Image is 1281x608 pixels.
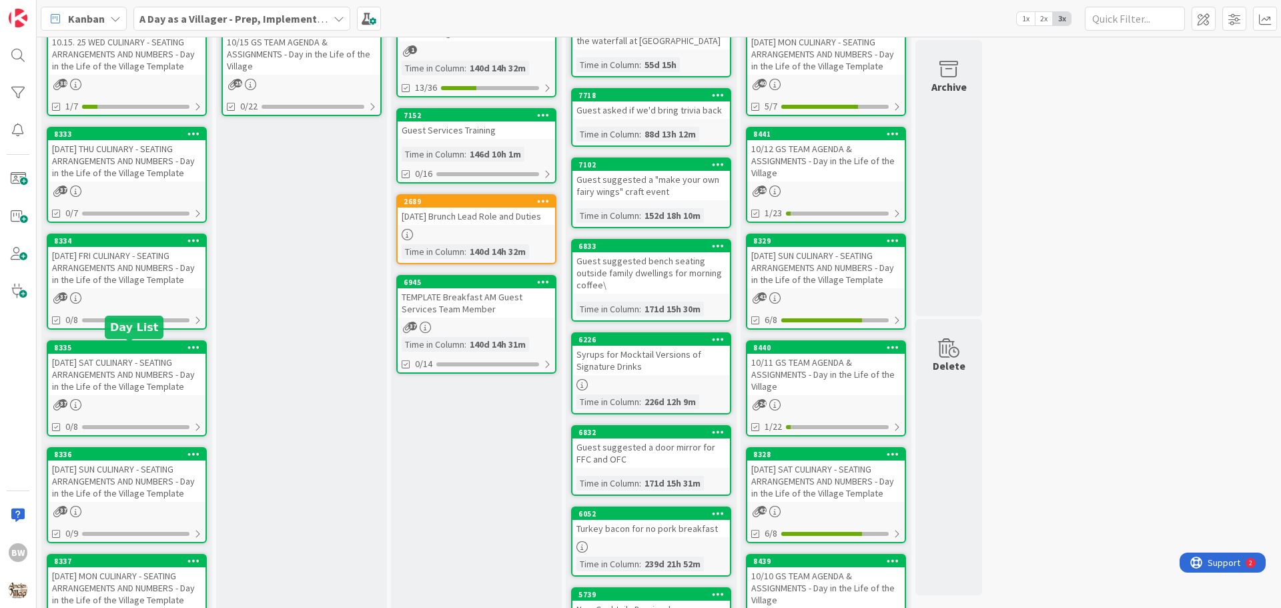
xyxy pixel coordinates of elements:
[48,235,205,288] div: 8334[DATE] FRI CULINARY - SEATING ARRANGEMENTS AND NUMBERS - Day in the Life of the Village Template
[765,527,777,541] span: 6/8
[48,140,205,182] div: [DATE] THU CULINARY - SEATING ARRANGEMENTS AND NUMBERS - Day in the Life of the Village Template
[68,11,105,27] span: Kanban
[572,508,730,537] div: 6052Turkey bacon for no pork breakfast
[398,288,555,318] div: TEMPLATE Breakfast AM Guest Services Team Member
[578,428,730,437] div: 6832
[578,509,730,519] div: 6052
[639,57,641,72] span: :
[758,79,767,87] span: 40
[54,557,205,566] div: 8337
[466,244,529,259] div: 140d 14h 32m
[747,140,905,182] div: 10/12 GS TEAM AGENDA & ASSIGNMENTS - Day in the Life of the Village
[641,557,704,571] div: 239d 21h 52m
[464,147,466,162] span: :
[398,208,555,225] div: [DATE] Brunch Lead Role and Duties
[639,557,641,571] span: :
[576,394,639,409] div: Time in Column
[639,127,641,141] span: :
[464,337,466,352] span: :
[59,292,67,301] span: 37
[753,343,905,352] div: 8440
[9,9,27,27] img: Visit kanbanzone.com
[639,208,641,223] span: :
[59,506,67,515] span: 37
[572,589,730,601] div: 5739
[641,394,699,409] div: 226d 12h 9m
[415,167,432,181] span: 0/16
[572,346,730,375] div: Syrups for Mocktail Versions of Signature Drinks
[572,426,730,438] div: 6832
[65,313,78,327] span: 0/8
[758,399,767,408] span: 24
[9,581,27,599] img: avatar
[576,57,639,72] div: Time in Column
[223,21,380,75] div: 10/15 GS TEAM AGENDA & ASSIGNMENTS - Day in the Life of the Village
[747,461,905,502] div: [DATE] SAT CULINARY - SEATING ARRANGEMENTS AND NUMBERS - Day in the Life of the Village Template
[572,426,730,468] div: 6832Guest suggested a door mirror for FFC and OFC
[765,420,782,434] span: 1/22
[747,448,905,461] div: 8328
[641,57,680,72] div: 55d 15h
[59,186,67,194] span: 37
[415,81,437,95] span: 13/36
[765,206,782,220] span: 1/23
[641,127,699,141] div: 88d 13h 12m
[402,61,464,75] div: Time in Column
[48,33,205,75] div: 10.15. 25 WED CULINARY - SEATING ARRANGEMENTS AND NUMBERS - Day in the Life of the Village Template
[404,111,555,120] div: 7152
[758,292,767,301] span: 41
[753,450,905,459] div: 8328
[572,159,730,200] div: 7102Guest suggested a "make your own fairy wings" craft event
[578,335,730,344] div: 6226
[747,235,905,247] div: 8329
[48,247,205,288] div: [DATE] FRI CULINARY - SEATING ARRANGEMENTS AND NUMBERS - Day in the Life of the Village Template
[398,196,555,225] div: 2689[DATE] Brunch Lead Role and Duties
[223,33,380,75] div: 10/15 GS TEAM AGENDA & ASSIGNMENTS - Day in the Life of the Village
[572,520,730,537] div: Turkey bacon for no pork breakfast
[48,461,205,502] div: [DATE] SUN CULINARY - SEATING ARRANGEMENTS AND NUMBERS - Day in the Life of the Village Template
[48,235,205,247] div: 8334
[765,313,777,327] span: 6/8
[572,334,730,346] div: 6226
[9,543,27,562] div: BW
[240,99,258,113] span: 0/22
[139,12,378,25] b: A Day as a Villager - Prep, Implement and Execute
[59,399,67,408] span: 37
[408,322,417,330] span: 37
[65,206,78,220] span: 0/7
[408,45,417,54] span: 1
[48,128,205,140] div: 8333
[639,302,641,316] span: :
[398,276,555,288] div: 6945
[639,394,641,409] span: :
[576,302,639,316] div: Time in Column
[1017,12,1035,25] span: 1x
[572,334,730,375] div: 6226Syrups for Mocktail Versions of Signature Drinks
[572,252,730,294] div: Guest suggested bench seating outside family dwellings for morning coffee\
[398,109,555,139] div: 7152Guest Services Training
[398,196,555,208] div: 2689
[641,302,704,316] div: 171d 15h 30m
[398,276,555,318] div: 6945TEMPLATE Breakfast AM Guest Services Team Member
[641,476,704,491] div: 171d 15h 31m
[572,171,730,200] div: Guest suggested a "make your own fairy wings" craft event
[48,21,205,75] div: 10.15. 25 WED CULINARY - SEATING ARRANGEMENTS AND NUMBERS - Day in the Life of the Village Template
[641,208,704,223] div: 152d 18h 10m
[54,236,205,246] div: 8334
[466,147,524,162] div: 146d 10h 1m
[747,354,905,395] div: 10/11 GS TEAM AGENDA & ASSIGNMENTS - Day in the Life of the Village
[48,448,205,502] div: 8336[DATE] SUN CULINARY - SEATING ARRANGEMENTS AND NUMBERS - Day in the Life of the Village Template
[402,337,464,352] div: Time in Column
[54,450,205,459] div: 8336
[747,235,905,288] div: 8329[DATE] SUN CULINARY - SEATING ARRANGEMENTS AND NUMBERS - Day in the Life of the Village Template
[54,129,205,139] div: 8333
[234,79,242,87] span: 25
[747,247,905,288] div: [DATE] SUN CULINARY - SEATING ARRANGEMENTS AND NUMBERS - Day in the Life of the Village Template
[753,557,905,566] div: 8439
[415,357,432,371] span: 0/14
[576,208,639,223] div: Time in Column
[576,127,639,141] div: Time in Column
[753,129,905,139] div: 8441
[54,343,205,352] div: 8335
[466,337,529,352] div: 140d 14h 31m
